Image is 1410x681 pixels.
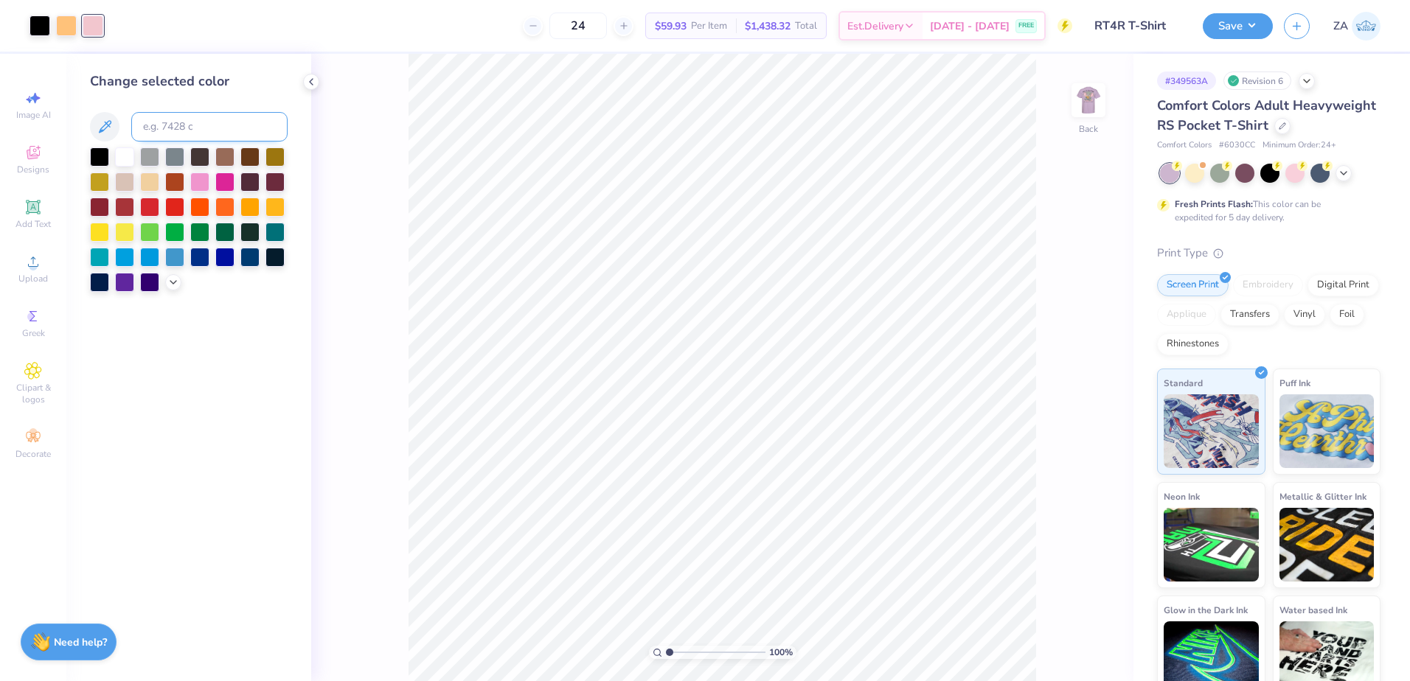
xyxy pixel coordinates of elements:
span: Image AI [16,109,51,121]
span: Greek [22,327,45,339]
strong: Need help? [54,635,107,649]
span: $1,438.32 [745,18,791,34]
div: Foil [1330,304,1364,326]
span: [DATE] - [DATE] [930,18,1010,34]
strong: Fresh Prints Flash: [1175,198,1253,210]
div: Back [1079,122,1098,136]
span: Est. Delivery [847,18,903,34]
input: – – [549,13,607,39]
div: Rhinestones [1157,333,1229,355]
div: Transfers [1220,304,1279,326]
img: Neon Ink [1164,508,1259,582]
img: Metallic & Glitter Ink [1279,508,1375,582]
span: Comfort Colors [1157,139,1212,152]
div: Print Type [1157,245,1381,262]
div: Digital Print [1307,274,1379,296]
a: ZA [1333,12,1381,41]
span: Glow in the Dark Ink [1164,602,1248,618]
img: Puff Ink [1279,394,1375,468]
span: FREE [1018,21,1034,31]
div: Change selected color [90,71,288,91]
div: Screen Print [1157,274,1229,296]
span: Metallic & Glitter Ink [1279,489,1366,504]
span: Total [795,18,817,34]
input: e.g. 7428 c [131,112,288,142]
span: ZA [1333,18,1348,35]
span: # 6030CC [1219,139,1255,152]
div: Embroidery [1233,274,1303,296]
img: Back [1074,85,1103,115]
button: Save [1203,13,1273,39]
span: Comfort Colors Adult Heavyweight RS Pocket T-Shirt [1157,97,1376,134]
span: Minimum Order: 24 + [1263,139,1336,152]
span: Puff Ink [1279,375,1310,391]
img: Zuriel Alaba [1352,12,1381,41]
div: # 349563A [1157,71,1216,90]
span: Decorate [15,448,51,460]
input: Untitled Design [1083,11,1192,41]
div: Vinyl [1284,304,1325,326]
div: This color can be expedited for 5 day delivery. [1175,198,1356,224]
div: Applique [1157,304,1216,326]
span: Upload [18,273,48,284]
span: $59.93 [655,18,687,34]
span: Designs [17,164,49,175]
span: Neon Ink [1164,489,1200,504]
div: Revision 6 [1223,71,1291,90]
span: Add Text [15,218,51,230]
span: Standard [1164,375,1203,391]
span: Per Item [691,18,727,34]
img: Standard [1164,394,1259,468]
span: Clipart & logos [7,382,59,405]
span: 100 % [769,646,793,659]
span: Water based Ink [1279,602,1347,618]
